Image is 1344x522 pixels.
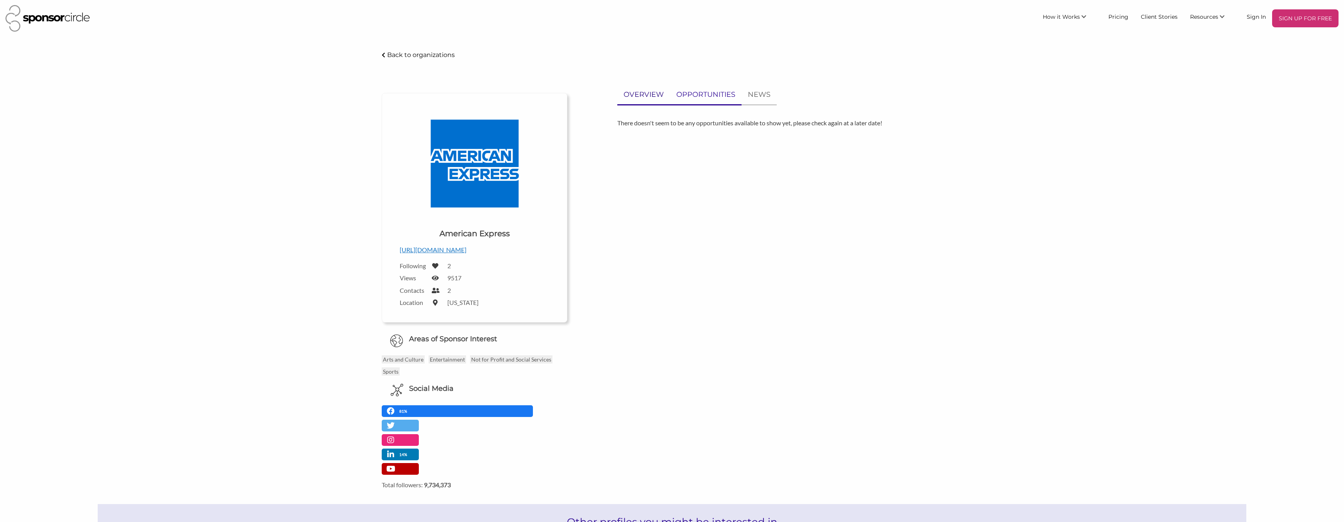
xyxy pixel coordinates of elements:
[1275,12,1335,24] p: SIGN UP FOR FREE
[617,118,962,128] p: There doesn't seem to be any opportunities available to show yet, please check again at a later d...
[447,274,461,281] label: 9517
[424,481,451,488] strong: 9,734,373
[390,334,403,347] img: Globe Icon
[409,384,454,394] h6: Social Media
[440,228,510,239] h1: American Express
[400,287,427,294] label: Contacts
[447,299,479,306] label: [US_STATE]
[376,334,573,344] h6: Areas of Sponsor Interest
[400,245,549,255] p: [URL][DOMAIN_NAME]
[429,355,466,363] p: Entertainment
[624,89,664,100] p: OVERVIEW
[1135,9,1184,23] a: Client Stories
[382,481,567,488] label: Total followers:
[382,355,425,363] p: Arts and Culture
[447,262,451,269] label: 2
[1043,13,1080,20] span: How it Works
[5,5,90,32] img: Sponsor Circle Logo
[391,384,403,396] img: Social Media Icon
[382,367,400,376] p: Sports
[387,51,455,59] p: Back to organizations
[416,105,533,222] img: American Express Logo
[1102,9,1135,23] a: Pricing
[1240,9,1272,23] a: Sign In
[399,408,409,415] p: 81%
[676,89,735,100] p: OPPORTUNITIES
[400,299,427,306] label: Location
[400,274,427,281] label: Views
[1190,13,1218,20] span: Resources
[1184,9,1240,27] li: Resources
[1037,9,1102,27] li: How it Works
[400,262,427,269] label: Following
[470,355,552,363] p: Not for Profit and Social Services
[748,89,770,100] p: NEWS
[447,287,451,294] label: 2
[399,451,409,458] p: 14%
